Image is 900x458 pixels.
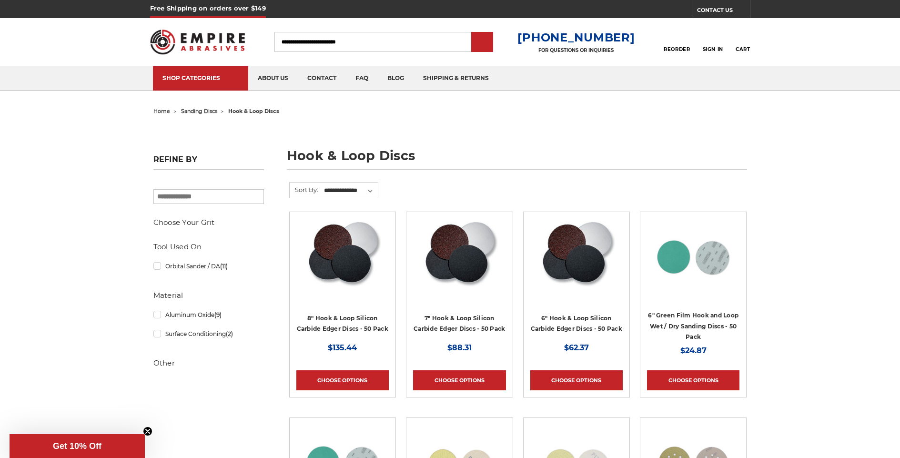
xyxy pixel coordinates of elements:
span: Get 10% Off [53,441,101,451]
a: 8" Hook & Loop Silicon Carbide Edger Discs - 50 Pack [297,315,388,333]
label: Sort By: [290,183,318,197]
a: Silicon Carbide 8" Hook & Loop Edger Discs [296,219,389,311]
h5: Tool Used On [153,241,264,253]
span: Cart [736,46,750,52]
span: Sign In [703,46,723,52]
a: blog [378,66,414,91]
div: Get 10% OffClose teaser [10,434,145,458]
span: $62.37 [564,343,589,352]
a: home [153,108,170,114]
h5: Other [153,357,264,369]
img: Silicon Carbide 8" Hook & Loop Edger Discs [304,219,381,295]
a: Quick view [426,247,492,266]
span: $24.87 [680,346,707,355]
img: 6-inch 60-grit green film hook and loop sanding discs with fast cutting aluminum oxide for coarse... [655,219,731,295]
span: (9) [214,311,222,318]
a: Quick view [544,247,609,266]
h5: Material [153,290,264,301]
a: [PHONE_NUMBER] [517,31,635,44]
a: Silicon Carbide 6" Hook & Loop Edger Discs [530,219,623,311]
a: faq [346,66,378,91]
input: Submit [473,33,492,52]
a: Silicon Carbide 7" Hook & Loop Edger Discs [413,219,506,311]
select: Sort By: [323,183,378,198]
a: Choose Options [530,370,623,390]
a: CONTACT US [697,5,750,18]
a: Quick view [660,247,726,266]
a: Choose Options [413,370,506,390]
a: Surface Conditioning [153,326,264,342]
a: contact [298,66,346,91]
a: Choose Options [296,370,389,390]
a: Orbital Sander / DA [153,258,264,275]
a: Quick view [310,247,375,266]
span: (11) [220,263,228,270]
img: Empire Abrasives [150,23,245,61]
span: (2) [226,330,233,337]
button: Close teaser [143,427,152,436]
a: 6" Hook & Loop Silicon Carbide Edger Discs - 50 Pack [531,315,622,333]
img: Silicon Carbide 6" Hook & Loop Edger Discs [538,219,615,295]
img: Silicon Carbide 7" Hook & Loop Edger Discs [421,219,498,295]
a: Cart [736,31,750,52]
a: 6" Green Film Hook and Loop Wet / Dry Sanding Discs - 50 Pack [648,312,738,340]
a: Aluminum Oxide [153,306,264,323]
span: $88.31 [447,343,472,352]
a: Reorder [664,31,690,52]
a: about us [248,66,298,91]
a: 6-inch 60-grit green film hook and loop sanding discs with fast cutting aluminum oxide for coarse... [647,219,739,311]
a: shipping & returns [414,66,498,91]
span: $135.44 [328,343,357,352]
a: sanding discs [181,108,217,114]
a: Choose Options [647,370,739,390]
h5: Choose Your Grit [153,217,264,228]
h1: hook & loop discs [287,149,747,170]
span: hook & loop discs [228,108,279,114]
h5: Refine by [153,155,264,170]
span: Reorder [664,46,690,52]
a: 7" Hook & Loop Silicon Carbide Edger Discs - 50 Pack [414,315,505,333]
p: FOR QUESTIONS OR INQUIRIES [517,47,635,53]
div: SHOP CATEGORIES [162,74,239,81]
